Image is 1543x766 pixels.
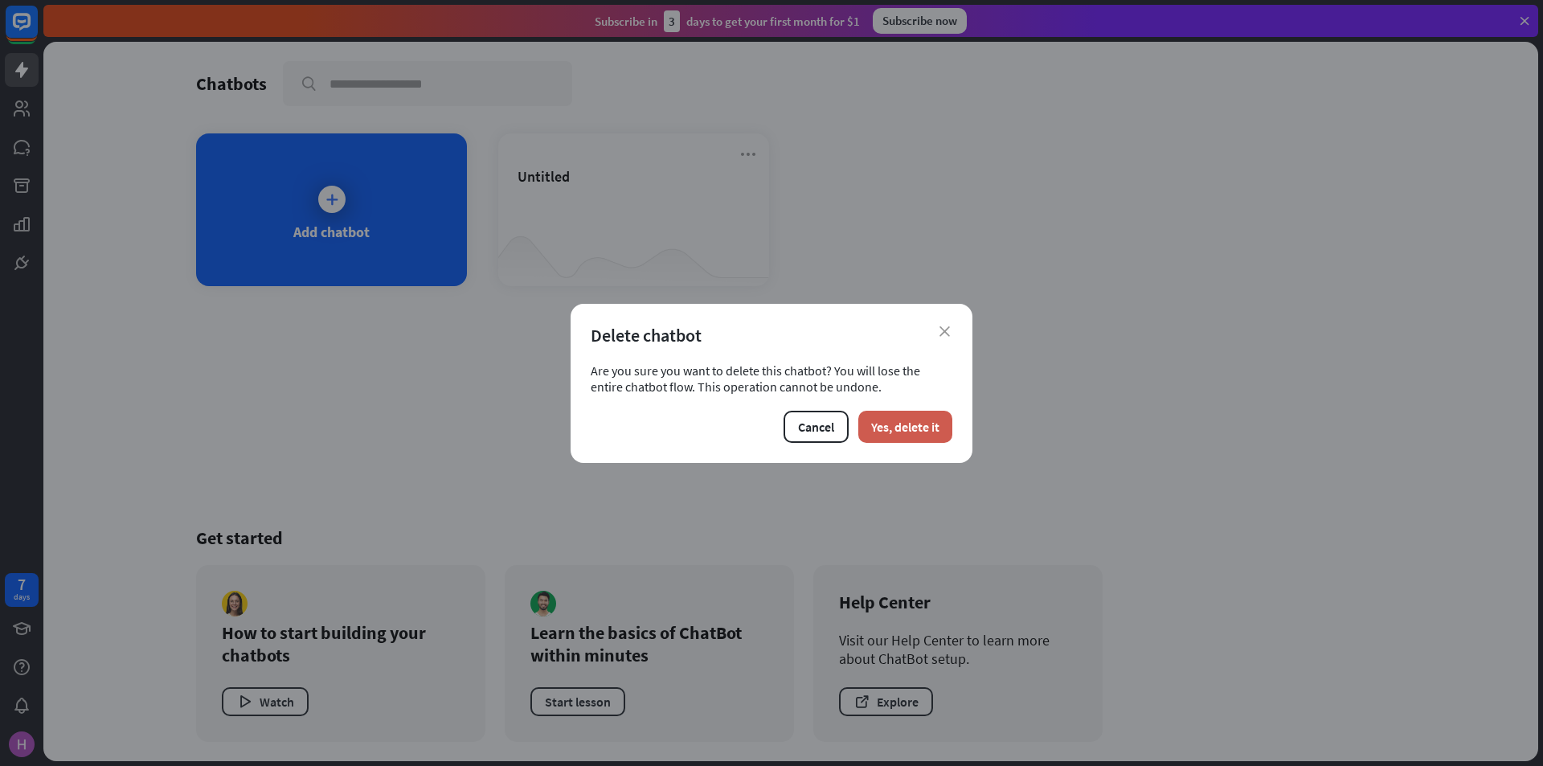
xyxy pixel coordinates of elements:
[591,363,952,395] div: Are you sure you want to delete this chatbot? You will lose the entire chatbot flow. This operati...
[858,411,952,443] button: Yes, delete it
[13,6,61,55] button: Open LiveChat chat widget
[939,326,950,337] i: close
[591,324,952,346] div: Delete chatbot
[784,411,849,443] button: Cancel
